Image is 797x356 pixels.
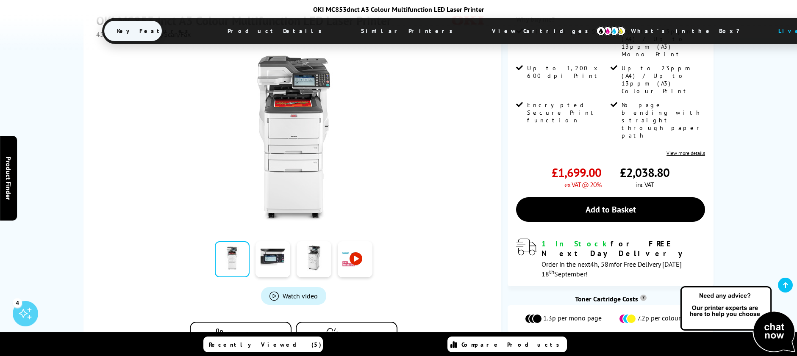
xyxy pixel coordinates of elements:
button: Add to Compare [190,322,292,346]
span: 7.2p per colour page [637,314,697,324]
a: Compare Products [447,337,567,352]
a: View more details [666,150,705,156]
sup: th [549,268,554,276]
span: Up to 1,200 x 600 dpi Print [527,64,608,80]
span: Key Features [104,21,205,41]
img: OKI MC853dnct [211,55,377,221]
span: What’s in the Box? [618,21,761,41]
span: Similar Printers [348,21,470,41]
img: Open Live Chat window [678,285,797,354]
div: for FREE Next Day Delivery [542,239,705,258]
span: 4h, 58m [590,260,614,268]
span: View Cartridges [479,20,609,42]
span: Product Details [215,21,339,41]
span: Recently Viewed (5) [209,341,322,348]
div: 4 [13,298,22,307]
span: £2,038.80 [620,165,669,180]
span: Product Finder [4,156,13,200]
span: inc VAT [636,180,654,189]
span: Add to Compare [227,331,268,337]
div: modal_delivery [516,239,705,278]
span: 1 In Stock [542,239,611,248]
span: No page bending with straight through paper path [622,101,703,139]
span: 1.3p per mono page [543,314,602,324]
a: Recently Viewed (5) [203,337,323,352]
span: ex VAT @ 20% [564,180,601,189]
span: Compare Products [461,341,564,348]
a: Product_All_Videos [261,287,326,305]
div: OKI MC853dnct A3 Colour Multifunction LED Laser Printer [102,5,695,14]
button: In the Box [296,322,397,346]
span: £1,699.00 [552,165,601,180]
span: Encrypted Secure Print function [527,101,608,124]
div: Toner Cartridge Costs [508,295,714,303]
span: Order in the next for Free Delivery [DATE] 18 September! [542,260,682,278]
span: Watch video [283,292,318,300]
span: In the Box [343,331,369,337]
sup: Cost per page [640,295,647,301]
img: cmyk-icon.svg [596,26,626,36]
a: Add to Basket [516,197,705,222]
span: Up to 23ppm (A4) / Up to 13ppm (A3) Colour Print [622,64,703,95]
